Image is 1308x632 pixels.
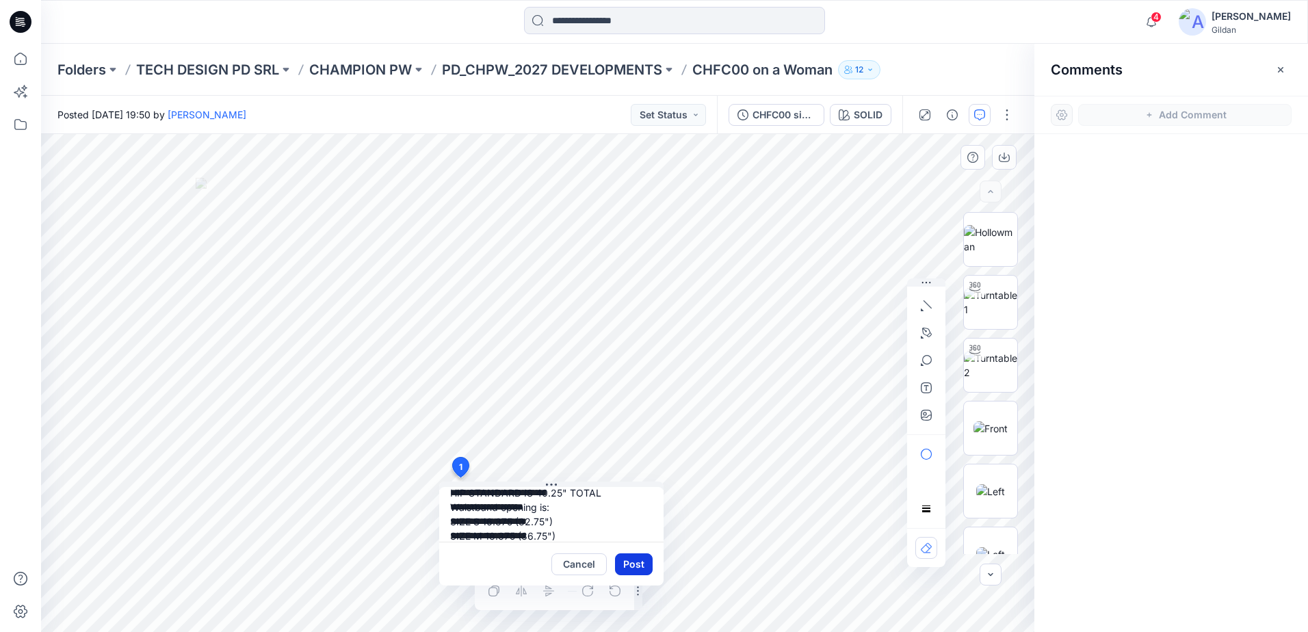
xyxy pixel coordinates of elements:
[459,461,462,473] span: 1
[168,109,246,120] a: [PERSON_NAME]
[136,60,279,79] a: TECH DESIGN PD SRL
[976,547,1005,562] img: Left
[1051,62,1123,78] h2: Comments
[1212,25,1291,35] div: Gildan
[855,62,863,77] p: 12
[57,107,246,122] span: Posted [DATE] 19:50 by
[854,107,882,122] div: SOLID
[838,60,880,79] button: 12
[753,107,815,122] div: CHFC00 size S on avatar 10
[1212,8,1291,25] div: [PERSON_NAME]
[551,553,607,575] button: Cancel
[1151,12,1162,23] span: 4
[964,351,1017,380] img: Turntable 2
[692,60,833,79] p: CHFC00 on a Woman
[964,288,1017,317] img: Turntable 1
[941,104,963,126] button: Details
[442,60,662,79] a: PD_CHPW_2027 DEVELOPMENTS
[729,104,824,126] button: CHFC00 size S on avatar 10
[615,553,653,575] button: Post
[973,421,1008,436] img: Front
[830,104,891,126] button: SOLID
[964,225,1017,254] img: Hollowman
[1078,104,1292,126] button: Add Comment
[57,60,106,79] a: Folders
[1179,8,1206,36] img: avatar
[309,60,412,79] a: CHAMPION PW
[976,484,1005,499] img: Left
